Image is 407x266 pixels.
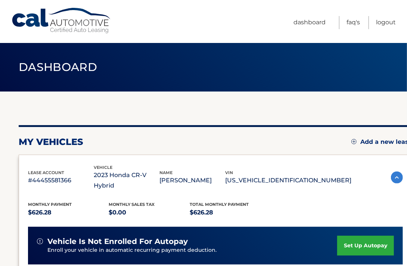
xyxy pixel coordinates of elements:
[376,16,396,29] a: Logout
[28,207,109,218] p: $626.28
[47,237,188,246] span: vehicle is not enrolled for autopay
[391,171,403,183] img: accordion-active.svg
[225,170,233,175] span: vin
[19,136,83,148] h2: my vehicles
[94,165,112,170] span: vehicle
[109,207,190,218] p: $0.00
[159,170,173,175] span: name
[94,170,159,191] p: 2023 Honda CR-V Hybrid
[347,16,360,29] a: FAQ's
[225,175,351,186] p: [US_VEHICLE_IDENTIFICATION_NUMBER]
[11,7,112,34] a: Cal Automotive
[190,207,271,218] p: $626.28
[19,60,97,74] span: Dashboard
[190,202,249,207] span: Total Monthly Payment
[159,175,225,186] p: [PERSON_NAME]
[109,202,155,207] span: Monthly sales Tax
[293,16,326,29] a: Dashboard
[351,139,357,144] img: add.svg
[37,238,43,244] img: alert-white.svg
[28,175,94,186] p: #44455581366
[47,246,337,254] p: Enroll your vehicle in automatic recurring payment deduction.
[28,202,72,207] span: Monthly Payment
[337,236,394,256] a: set up autopay
[28,170,64,175] span: lease account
